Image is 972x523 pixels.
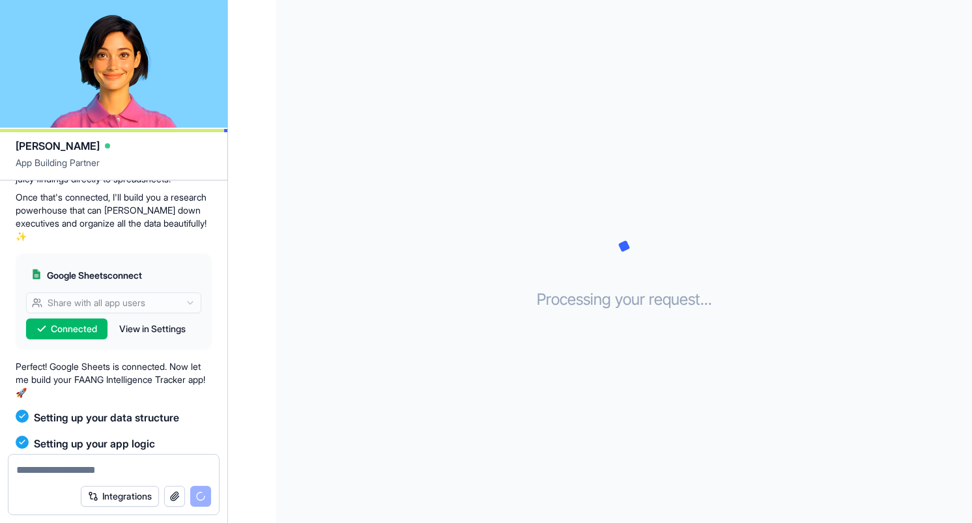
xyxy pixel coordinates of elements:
[16,360,212,399] p: Perfect! Google Sheets is connected. Now let me build your FAANG Intelligence Tracker app! 🚀
[47,269,142,282] span: Google Sheets connect
[537,289,712,310] h3: Processing your request
[26,318,107,339] button: Connected
[113,318,192,339] button: View in Settings
[34,410,179,425] span: Setting up your data structure
[16,156,212,180] span: App Building Partner
[34,436,155,451] span: Setting up your app logic
[700,289,704,310] span: .
[31,269,42,279] img: googlesheets
[708,289,712,310] span: .
[704,289,708,310] span: .
[51,322,97,335] span: Connected
[81,486,159,507] button: Integrations
[16,191,212,243] p: Once that's connected, I'll build you a research powerhouse that can [PERSON_NAME] down executive...
[16,138,100,154] span: [PERSON_NAME]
